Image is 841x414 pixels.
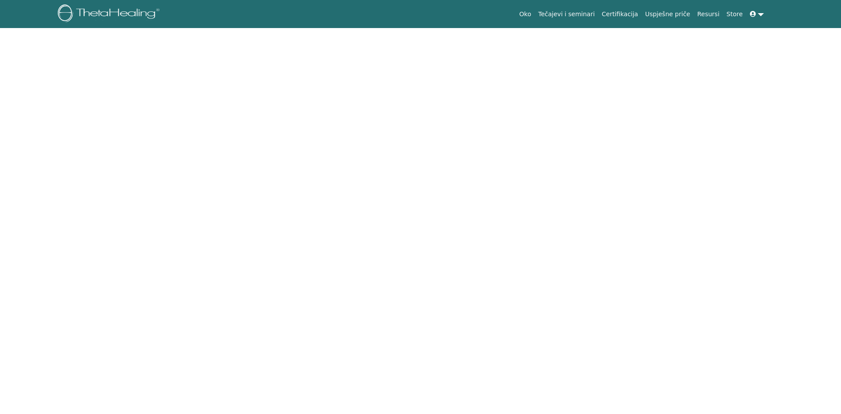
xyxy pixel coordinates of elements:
a: Resursi [694,6,723,22]
a: Store [723,6,746,22]
a: Tečajevi i seminari [535,6,598,22]
a: Certifikacija [598,6,642,22]
a: Uspješne priče [642,6,694,22]
img: logo.png [58,4,163,24]
a: Oko [516,6,535,22]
